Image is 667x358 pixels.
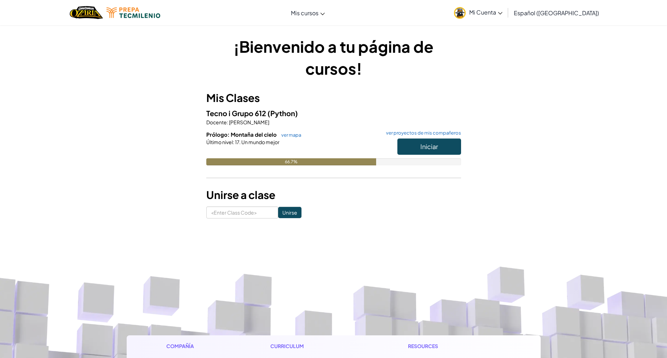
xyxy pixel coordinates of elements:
a: ver mapa [278,132,301,138]
a: Ozaria by CodeCombat logo [70,5,103,20]
h3: Mis Clases [206,90,461,106]
h3: Unirse a clase [206,187,461,203]
span: (Python) [268,109,298,118]
span: Iniciar [420,142,438,150]
button: Iniciar [397,138,461,155]
span: Último nivel [206,139,233,145]
span: Un mundo mejor [241,139,280,145]
span: [PERSON_NAME] [228,119,269,125]
span: : [227,119,228,125]
img: avatar [454,7,466,19]
img: Tecmilenio logo [107,7,160,18]
span: Docente [206,119,227,125]
h1: Curriculum [270,342,363,350]
a: Español ([GEOGRAPHIC_DATA]) [510,3,603,22]
input: <Enter Class Code> [206,206,278,218]
span: Mi Cuenta [469,8,502,16]
h1: Compañía [166,342,225,350]
img: Home [70,5,103,20]
a: Mis cursos [287,3,328,22]
div: 66.7% [206,158,376,165]
input: Unirse [278,207,301,218]
span: Prólogo: Montaña del cielo [206,131,278,138]
h1: Resources [408,342,501,350]
h1: ¡Bienvenido a tu página de cursos! [206,35,461,79]
a: Mi Cuenta [450,1,506,24]
span: Tecno i Grupo 612 [206,109,268,118]
a: ver proyectos de mis compañeros [383,131,461,135]
span: Mis cursos [291,9,318,17]
span: 17. [234,139,241,145]
span: Español ([GEOGRAPHIC_DATA]) [514,9,599,17]
span: : [233,139,234,145]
